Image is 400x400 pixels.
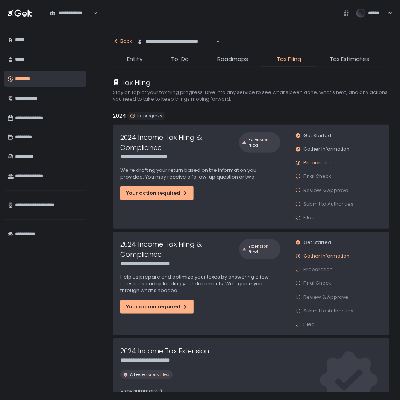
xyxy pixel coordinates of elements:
[303,214,315,221] span: Filed
[120,186,194,200] button: Your action required
[303,146,350,153] span: Gather Information
[249,244,277,255] span: Extension filed
[303,201,353,208] span: Submit to Authorities
[113,34,132,49] button: Back
[303,280,331,286] span: Final Check
[130,372,170,377] span: All extensions filed
[303,308,353,314] span: Submit to Authorities
[113,112,126,120] h2: 2024
[303,294,348,301] span: Review & Approve
[126,303,188,310] div: Your action required
[45,5,98,21] div: Search for option
[120,239,239,259] h1: 2024 Income Tax Filing & Compliance
[126,190,188,197] div: Your action required
[120,132,239,153] h1: 2024 Income Tax Filing & Compliance
[303,266,333,273] span: Preparation
[171,55,189,64] span: To-Do
[303,321,315,328] span: Filed
[303,187,348,194] span: Review & Approve
[120,388,164,394] div: View summary
[113,77,151,88] div: Tax Filing
[303,253,350,259] span: Gather Information
[303,159,333,166] span: Preparation
[120,346,209,356] h1: 2024 Income Tax Extension
[127,55,142,64] span: Entity
[330,55,369,64] span: Tax Estimates
[277,55,301,64] span: Tax Filing
[303,239,331,246] span: Get Started
[120,385,164,397] button: View summary
[120,167,280,180] p: We're drafting your return based on the information you provided. You may receive a follow-up que...
[113,89,389,103] h2: Stay on top of your tax filing progress. Dive into any service to see what's been done, what's ne...
[137,113,162,119] span: In-progress
[249,137,277,148] span: Extension filed
[120,274,280,294] p: Help us prepare and optimize your taxes by answering a few questions and uploading your documents...
[120,300,194,314] button: Your action required
[132,34,220,50] div: Search for option
[303,132,331,139] span: Get Started
[303,173,331,180] span: Final Check
[113,38,132,45] div: Back
[217,55,248,64] span: Roadmaps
